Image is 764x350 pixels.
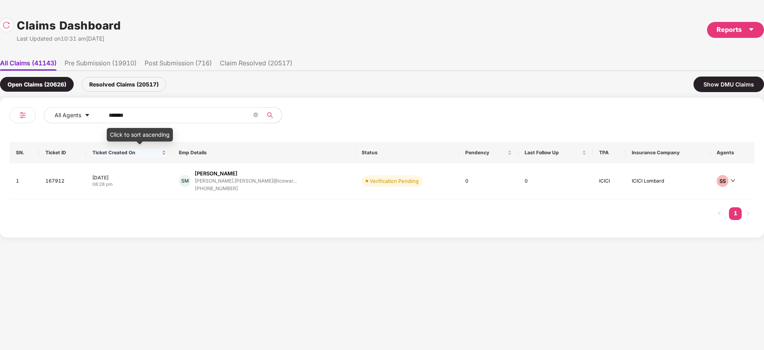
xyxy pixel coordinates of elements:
[593,142,626,163] th: TPA
[370,177,419,185] div: Verification Pending
[253,112,258,119] span: close-circle
[746,211,750,216] span: right
[195,185,297,193] div: [PHONE_NUMBER]
[17,34,121,43] div: Last Updated on 10:31 am[DATE]
[44,107,107,123] button: All Agentscaret-down
[84,112,90,119] span: caret-down
[525,149,580,156] span: Last Follow Up
[459,142,519,163] th: Pendency
[172,142,355,163] th: Emp Details
[459,163,519,199] td: 0
[729,207,742,220] li: 1
[10,142,39,163] th: SN.
[713,207,726,220] button: left
[92,174,166,181] div: [DATE]
[731,178,735,183] span: down
[262,112,278,118] span: search
[82,77,166,92] div: Resolved Claims (20517)
[518,142,592,163] th: Last Follow Up
[10,163,39,199] td: 1
[625,163,710,199] td: ICICI Lombard
[55,111,81,120] span: All Agents
[729,207,742,219] a: 1
[92,181,166,188] div: 08:28 pm
[713,207,726,220] li: Previous Page
[195,178,297,183] div: [PERSON_NAME].[PERSON_NAME]@icewar...
[65,59,137,71] li: Pre Submission (19910)
[18,110,27,120] img: svg+xml;base64,PHN2ZyB4bWxucz0iaHR0cDovL3d3dy53My5vcmcvMjAwMC9zdmciIHdpZHRoPSIyNCIgaGVpZ2h0PSIyNC...
[717,25,754,35] div: Reports
[2,21,10,29] img: svg+xml;base64,PHN2ZyBpZD0iUmVsb2FkLTMyeDMyIiB4bWxucz0iaHR0cDovL3d3dy53My5vcmcvMjAwMC9zdmciIHdpZH...
[253,112,258,117] span: close-circle
[86,142,172,163] th: Ticket Created On
[710,142,754,163] th: Agents
[195,170,237,177] div: [PERSON_NAME]
[693,77,764,92] div: Show DMU Claims
[717,175,729,187] div: SS
[92,149,160,156] span: Ticket Created On
[39,142,86,163] th: Ticket ID
[220,59,292,71] li: Claim Resolved (20517)
[593,163,626,199] td: ICICI
[717,211,722,216] span: left
[17,17,121,34] h1: Claims Dashboard
[145,59,212,71] li: Post Submission (716)
[742,207,754,220] button: right
[625,142,710,163] th: Insurance Company
[518,163,592,199] td: 0
[39,163,86,199] td: 167912
[179,175,191,187] div: SM
[465,149,506,156] span: Pendency
[355,142,458,163] th: Status
[107,128,173,142] div: Click to sort ascending
[742,207,754,220] li: Next Page
[748,26,754,33] span: caret-down
[262,107,282,123] button: search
